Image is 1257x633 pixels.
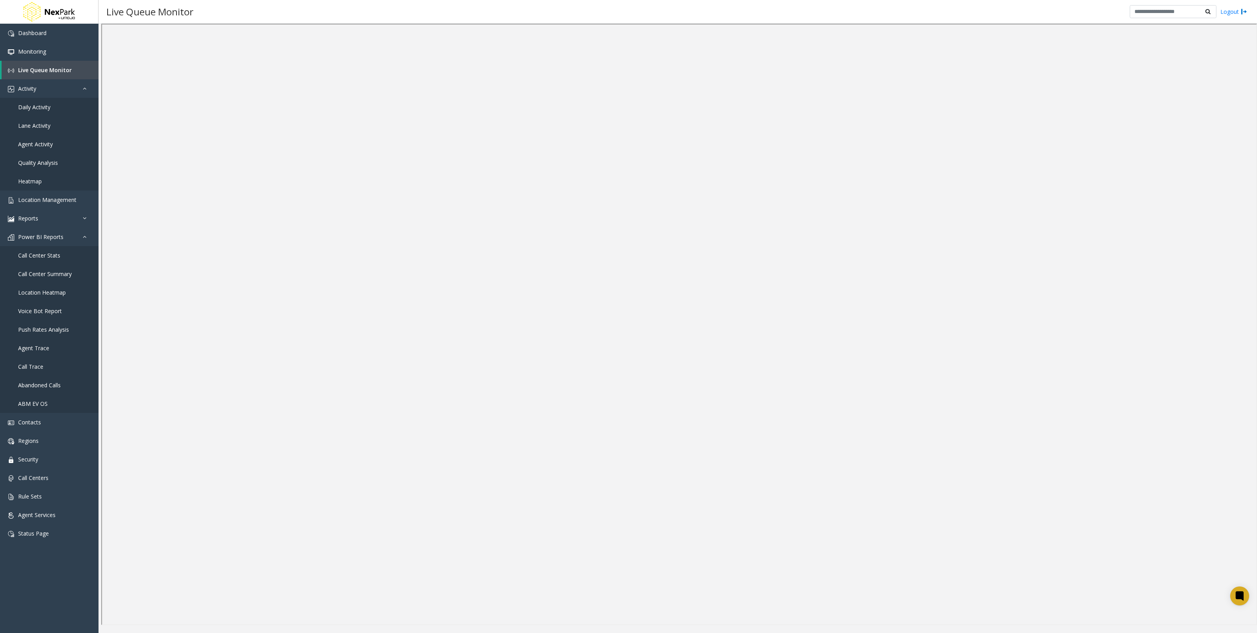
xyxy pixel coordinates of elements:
span: Voice Bot Report [18,307,62,315]
span: Call Center Stats [18,252,60,259]
span: Location Heatmap [18,289,66,296]
span: Monitoring [18,48,46,55]
span: Call Trace [18,363,43,370]
img: logout [1241,7,1247,16]
span: Quality Analysis [18,159,58,166]
img: 'icon' [8,86,14,92]
img: 'icon' [8,197,14,204]
img: 'icon' [8,512,14,519]
img: 'icon' [8,420,14,426]
span: Agent Activity [18,140,53,148]
span: Location Management [18,196,76,204]
span: Rule Sets [18,493,42,500]
img: 'icon' [8,531,14,537]
span: Agent Services [18,511,56,519]
span: Call Centers [18,474,48,482]
span: Contacts [18,418,41,426]
span: Regions [18,437,39,444]
h3: Live Queue Monitor [102,2,197,21]
span: Security [18,456,38,463]
img: 'icon' [8,438,14,444]
span: Heatmap [18,177,42,185]
span: Activity [18,85,36,92]
img: 'icon' [8,216,14,222]
span: Abandoned Calls [18,381,61,389]
span: Reports [18,215,38,222]
a: Logout [1220,7,1247,16]
span: Live Queue Monitor [18,66,72,74]
span: Dashboard [18,29,46,37]
span: Power BI Reports [18,233,63,241]
img: 'icon' [8,475,14,482]
img: 'icon' [8,30,14,37]
span: Agent Trace [18,344,49,352]
img: 'icon' [8,494,14,500]
span: Status Page [18,530,49,537]
img: 'icon' [8,49,14,55]
img: 'icon' [8,67,14,74]
span: Lane Activity [18,122,50,129]
span: Daily Activity [18,103,50,111]
img: 'icon' [8,457,14,463]
span: Push Rates Analysis [18,326,69,333]
span: Call Center Summary [18,270,72,278]
span: ABM EV OS [18,400,48,407]
img: 'icon' [8,234,14,241]
a: Live Queue Monitor [2,61,99,79]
